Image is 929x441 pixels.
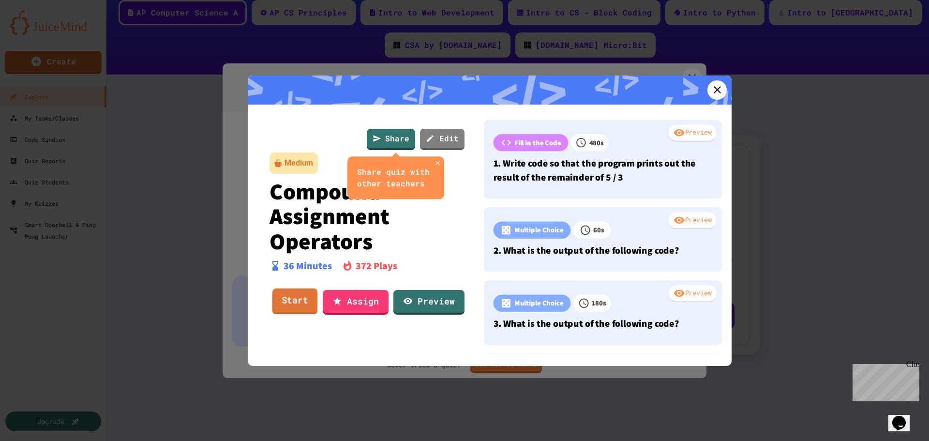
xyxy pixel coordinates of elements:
[593,225,604,235] p: 60 s
[592,298,606,308] p: 180 s
[589,137,604,148] p: 480 s
[432,157,444,169] button: close
[669,212,716,229] div: Preview
[356,259,397,273] p: 372 Plays
[357,166,435,189] div: Share quiz with other teachers
[669,285,716,303] div: Preview
[494,243,713,257] p: 2. What is the output of the following code?
[284,259,332,273] p: 36 Minutes
[514,225,564,235] p: Multiple Choice
[849,360,919,401] iframe: chat widget
[494,316,713,330] p: 3. What is the output of the following code?
[270,179,465,254] p: Compound Assignment Operators
[272,288,318,314] a: Start
[514,298,564,308] p: Multiple Choice
[514,137,561,148] p: Fill in the Code
[494,156,713,184] p: 1. Write code so that the program prints out the result of the remainder of 5 / 3
[669,124,716,142] div: Preview
[285,157,313,169] div: Medium
[393,290,464,315] a: Preview
[323,290,389,315] a: Assign
[888,402,919,431] iframe: chat widget
[420,129,464,150] a: Edit
[4,4,67,61] div: Chat with us now!Close
[367,129,415,150] a: Share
